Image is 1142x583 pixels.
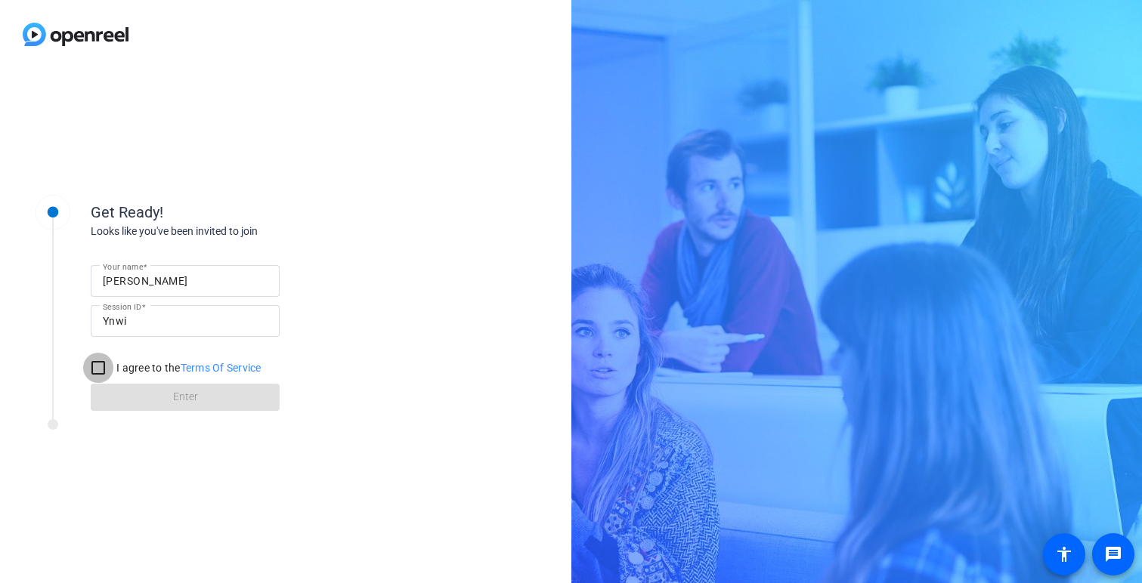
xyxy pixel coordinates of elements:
[113,360,262,375] label: I agree to the
[1055,545,1073,563] mat-icon: accessibility
[181,362,262,374] a: Terms Of Service
[91,224,393,239] div: Looks like you've been invited to join
[91,201,393,224] div: Get Ready!
[103,302,141,311] mat-label: Session ID
[103,262,143,271] mat-label: Your name
[1104,545,1122,563] mat-icon: message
